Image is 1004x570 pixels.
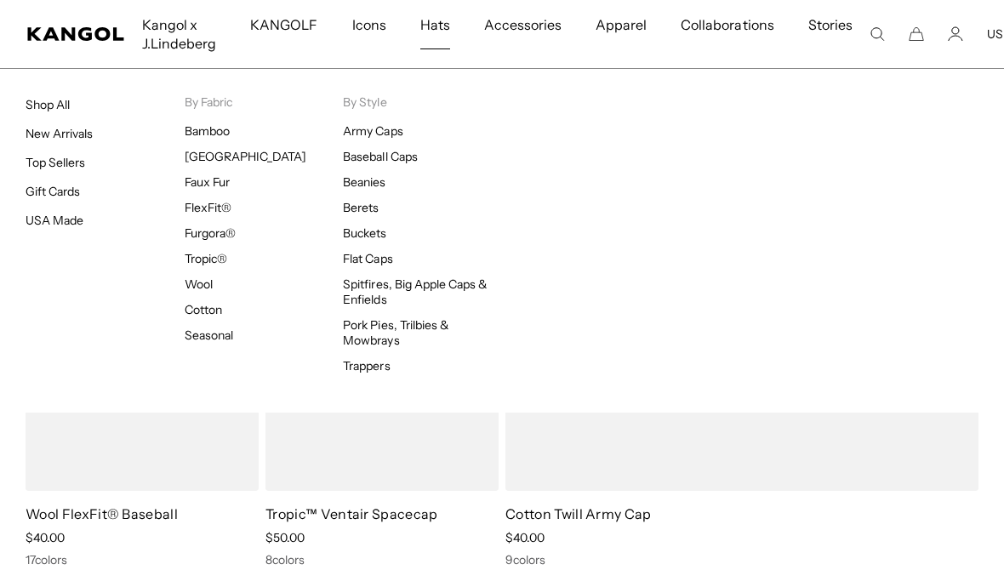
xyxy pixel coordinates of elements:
[343,200,379,215] a: Berets
[343,317,449,348] a: Pork Pies, Trilbies & Mowbrays
[505,505,652,522] a: Cotton Twill Army Cap
[27,27,125,41] a: Kangol
[26,155,85,170] a: Top Sellers
[185,94,344,110] p: By Fabric
[26,505,178,522] a: Wool FlexFit® Baseball
[870,26,885,42] summary: Search here
[185,276,213,292] a: Wool
[948,26,963,42] a: Account
[343,94,502,110] p: By Style
[26,126,93,141] a: New Arrivals
[265,505,438,522] a: Tropic™ Ventair Spacecap
[343,149,417,164] a: Baseball Caps
[343,276,488,307] a: Spitfires, Big Apple Caps & Enfields
[185,123,230,139] a: Bamboo
[185,251,227,266] a: Tropic®
[185,302,222,317] a: Cotton
[343,225,386,241] a: Buckets
[265,530,305,545] span: $50.00
[185,200,231,215] a: FlexFit®
[343,123,402,139] a: Army Caps
[26,184,80,199] a: Gift Cards
[185,174,230,190] a: Faux Fur
[343,174,385,190] a: Beanies
[505,530,545,545] span: $40.00
[185,149,306,164] a: [GEOGRAPHIC_DATA]
[343,358,390,373] a: Trappers
[26,213,83,228] a: USA Made
[909,26,924,42] button: Cart
[185,328,233,343] a: Seasonal
[26,552,259,567] div: 17 colors
[185,225,236,241] a: Furgora®
[26,97,70,112] a: Shop All
[265,552,499,567] div: 8 colors
[343,251,392,266] a: Flat Caps
[505,552,978,567] div: 9 colors
[26,530,65,545] span: $40.00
